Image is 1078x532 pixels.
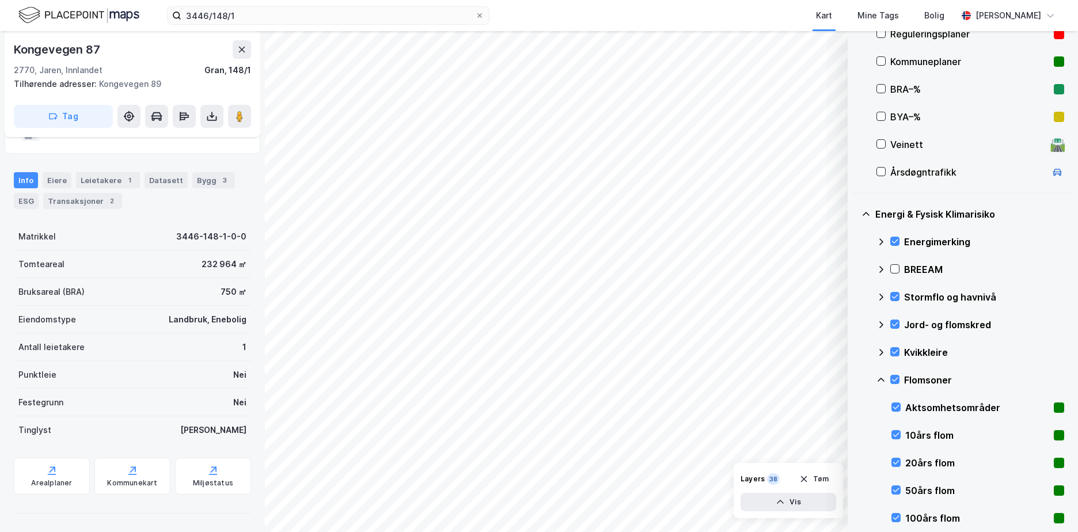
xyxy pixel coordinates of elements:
div: Tomteareal [18,257,64,271]
div: [PERSON_NAME] [180,423,246,437]
div: Gran, 148/1 [204,63,251,77]
div: 2 [106,195,117,207]
div: Kvikkleire [904,345,1064,359]
div: 3446-148-1-0-0 [176,230,246,244]
div: 20års flom [905,456,1049,470]
div: Aktsomhetsområder [905,401,1049,415]
span: Tilhørende adresser: [14,79,99,89]
div: 100års flom [905,511,1049,525]
div: 10års flom [905,428,1049,442]
div: Jord- og flomskred [904,318,1064,332]
div: 50års flom [905,484,1049,497]
div: 1 [124,174,135,186]
div: 2770, Jaren, Innlandet [14,63,103,77]
div: Info [14,172,38,188]
div: Miljøstatus [193,478,233,488]
button: Tøm [792,470,836,488]
div: Punktleie [18,368,56,382]
iframe: Chat Widget [1020,477,1078,532]
div: Landbruk, Enebolig [169,313,246,326]
button: Tag [14,105,113,128]
div: [PERSON_NAME] [975,9,1041,22]
div: Leietakere [76,172,140,188]
div: BYA–% [890,110,1049,124]
div: 🛣️ [1050,137,1065,152]
div: BREEAM [904,263,1064,276]
div: Festegrunn [18,396,63,409]
div: Kongevegen 87 [14,40,102,59]
div: Årsdøgntrafikk [890,165,1046,179]
div: Transaksjoner [43,193,122,209]
div: Tinglyst [18,423,51,437]
div: Antall leietakere [18,340,85,354]
img: logo.f888ab2527a4732fd821a326f86c7f29.svg [18,5,139,25]
div: Nei [233,396,246,409]
div: Bolig [924,9,944,22]
div: Layers [741,474,765,484]
div: Nei [233,368,246,382]
input: Søk på adresse, matrikkel, gårdeiere, leietakere eller personer [181,7,475,24]
div: Mine Tags [857,9,899,22]
div: Matrikkel [18,230,56,244]
div: Stormflo og havnivå [904,290,1064,304]
div: Energi & Fysisk Klimarisiko [875,207,1064,221]
div: Kommuneplaner [890,55,1049,69]
div: Reguleringsplaner [890,27,1049,41]
div: Kommunekart [107,478,157,488]
div: Flomsoner [904,373,1064,387]
div: Veinett [890,138,1046,151]
div: Energimerking [904,235,1064,249]
div: Bruksareal (BRA) [18,285,85,299]
div: Eiere [43,172,71,188]
div: 38 [767,473,780,485]
div: 3 [219,174,230,186]
div: Kongevegen 89 [14,77,242,91]
div: ESG [14,193,39,209]
div: Bygg [192,172,235,188]
div: 1 [242,340,246,354]
div: Eiendomstype [18,313,76,326]
div: 750 ㎡ [221,285,246,299]
div: BRA–% [890,82,1049,96]
div: Datasett [145,172,188,188]
div: Kart [816,9,832,22]
button: Vis [741,493,836,511]
div: Arealplaner [31,478,72,488]
div: 232 964 ㎡ [202,257,246,271]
